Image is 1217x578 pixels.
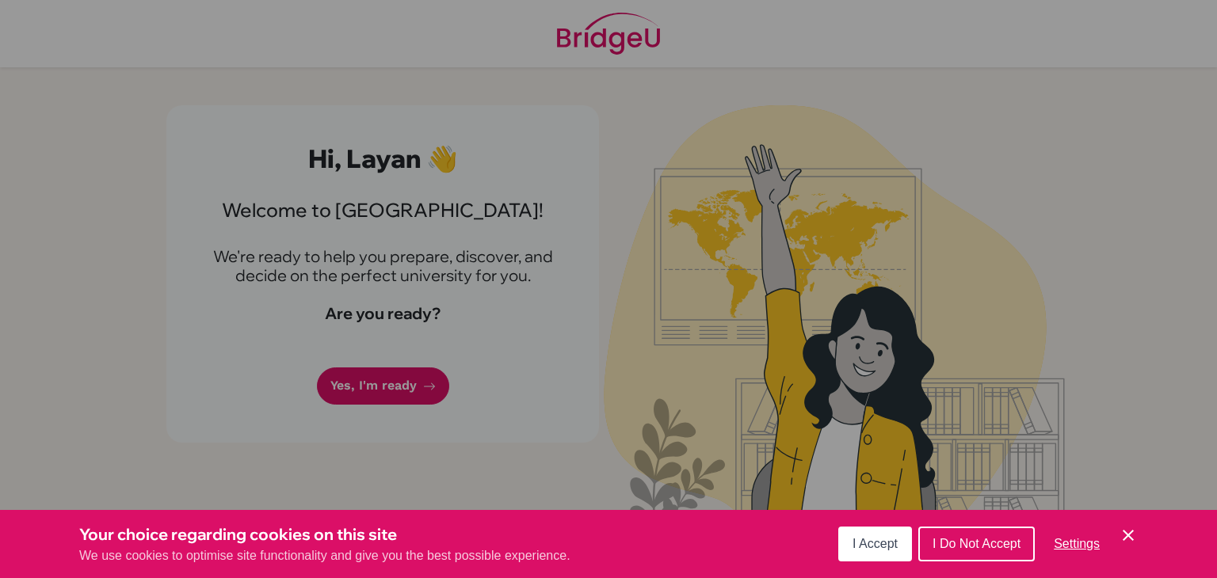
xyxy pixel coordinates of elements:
[933,537,1021,550] span: I Do Not Accept
[838,527,912,561] button: I Accept
[853,537,898,550] span: I Accept
[1119,526,1138,545] button: Save and close
[79,546,570,565] p: We use cookies to optimise site functionality and give you the best possible experience.
[918,527,1035,561] button: I Do Not Accept
[1054,537,1100,550] span: Settings
[79,523,570,546] h3: Your choice regarding cookies on this site
[1041,528,1112,560] button: Settings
